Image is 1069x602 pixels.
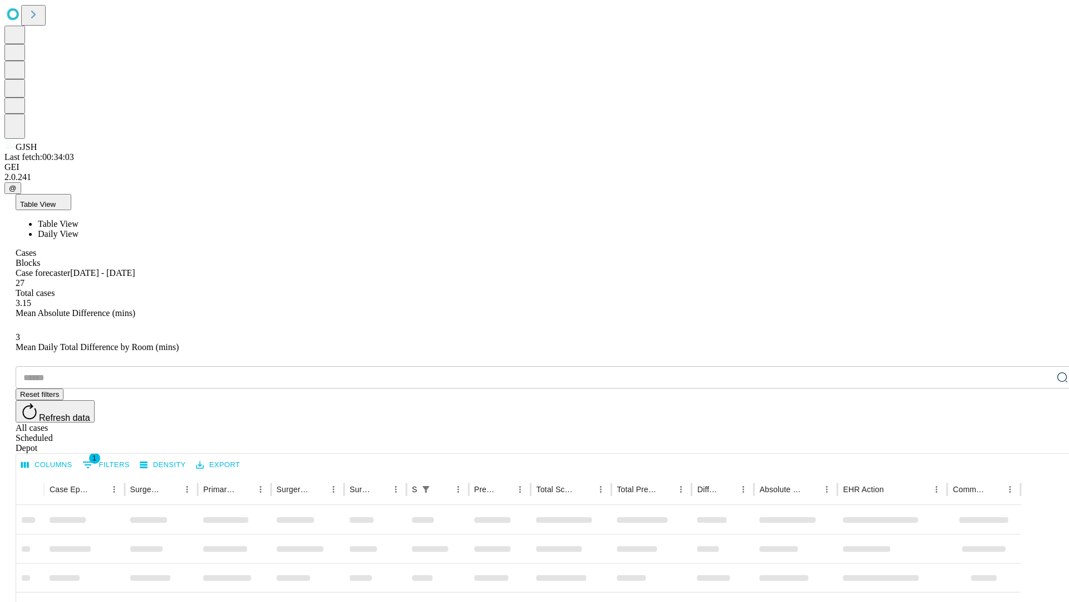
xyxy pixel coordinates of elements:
div: Predicted In Room Duration [474,485,496,494]
button: @ [4,182,21,194]
span: [DATE] - [DATE] [70,268,135,278]
div: GEI [4,162,1065,172]
button: Show filters [80,456,133,474]
span: Last fetch: 00:34:03 [4,152,74,162]
span: 3.15 [16,298,31,308]
button: Menu [253,482,268,497]
button: Sort [658,482,673,497]
span: Table View [20,200,56,208]
button: Sort [372,482,388,497]
span: 1 [89,453,100,464]
button: Sort [237,482,253,497]
span: Refresh data [39,413,90,423]
span: 3 [16,332,20,342]
button: Menu [735,482,751,497]
button: Refresh data [16,400,95,423]
button: Sort [885,482,900,497]
button: Menu [106,482,122,497]
button: Sort [497,482,512,497]
button: Reset filters [16,389,63,400]
span: Case forecaster [16,268,70,278]
button: Sort [577,482,593,497]
div: Surgeon Name [130,485,163,494]
button: Menu [819,482,835,497]
button: Sort [310,482,326,497]
div: EHR Action [843,485,884,494]
span: Table View [38,219,79,229]
button: Sort [987,482,1002,497]
span: Reset filters [20,390,59,399]
div: Difference [697,485,719,494]
div: Total Predicted Duration [617,485,657,494]
button: Menu [673,482,689,497]
button: Menu [388,482,404,497]
button: Menu [1002,482,1018,497]
span: Mean Daily Total Difference by Room (mins) [16,342,179,352]
span: Daily View [38,229,79,239]
div: Absolute Difference [759,485,802,494]
div: Primary Service [203,485,236,494]
div: Case Epic Id [50,485,90,494]
span: Mean Absolute Difference (mins) [16,308,135,318]
button: Show filters [418,482,434,497]
button: Sort [91,482,106,497]
button: Menu [450,482,466,497]
div: Comments [953,485,985,494]
div: Surgery Date [350,485,371,494]
button: Table View [16,194,71,210]
button: Sort [164,482,179,497]
button: Menu [929,482,944,497]
button: Select columns [18,457,75,474]
button: Density [137,457,189,474]
button: Menu [593,482,609,497]
div: Surgery Name [277,485,309,494]
button: Menu [326,482,341,497]
button: Sort [720,482,735,497]
div: 1 active filter [418,482,434,497]
button: Menu [179,482,195,497]
div: Total Scheduled Duration [536,485,576,494]
span: GJSH [16,142,37,152]
button: Sort [435,482,450,497]
span: 27 [16,278,24,288]
button: Export [193,457,243,474]
div: Scheduled In Room Duration [412,485,417,494]
button: Menu [512,482,528,497]
span: Total cases [16,288,55,298]
div: 2.0.241 [4,172,1065,182]
span: @ [9,184,17,192]
button: Sort [803,482,819,497]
